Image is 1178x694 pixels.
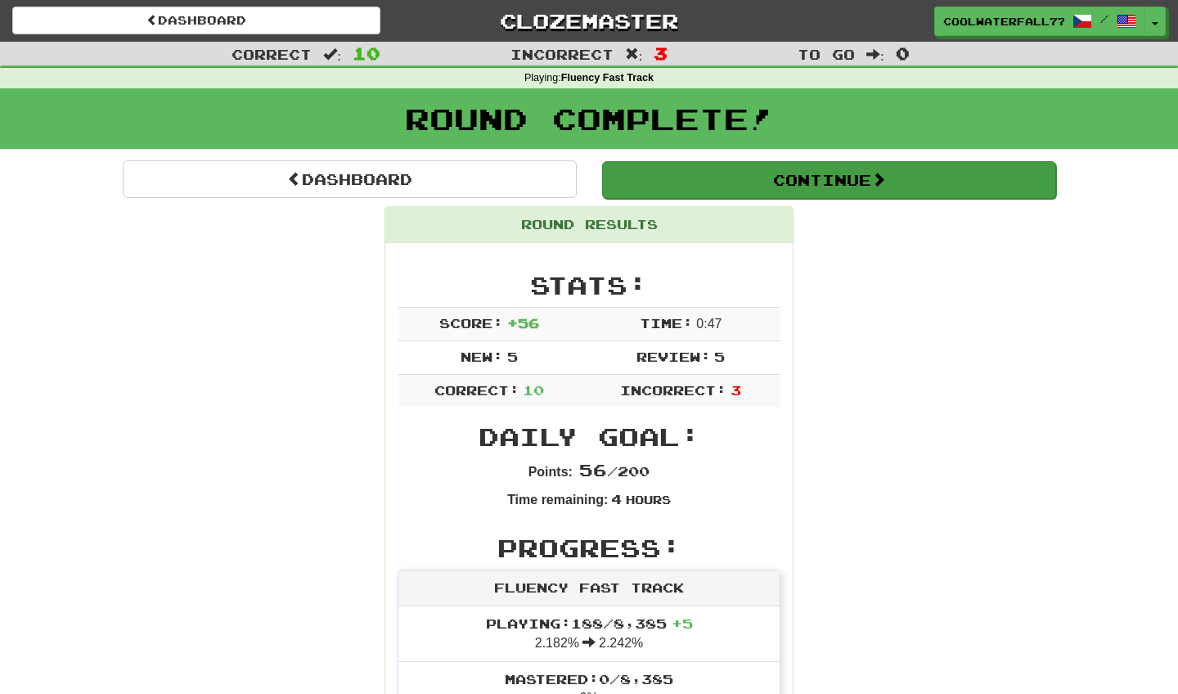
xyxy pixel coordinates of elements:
[439,315,503,331] span: Score:
[672,615,693,631] span: + 5
[398,423,780,450] h2: Daily Goal:
[398,272,780,299] h2: Stats:
[232,46,312,62] span: Correct
[6,102,1172,135] h1: Round Complete!
[896,43,910,63] span: 0
[398,570,780,606] div: Fluency Fast Track
[505,671,673,687] span: Mastered: 0 / 8,385
[486,615,693,631] span: Playing: 188 / 8,385
[507,315,539,331] span: + 56
[507,493,608,507] strong: Time remaining:
[696,317,722,331] span: 0 : 47
[611,491,622,507] span: 4
[943,14,1064,29] span: CoolWaterfall7762
[866,47,884,61] span: :
[561,72,654,83] strong: Fluency Fast Track
[934,7,1145,36] a: CoolWaterfall7762 /
[507,349,518,364] span: 5
[620,382,726,398] span: Incorrect:
[523,382,544,398] span: 10
[731,382,741,398] span: 3
[385,207,793,243] div: Round Results
[636,349,711,364] span: Review:
[398,534,780,561] h2: Progress:
[602,161,1056,199] button: Continue
[353,43,380,63] span: 10
[714,349,725,364] span: 5
[1100,13,1108,25] span: /
[323,47,341,61] span: :
[579,460,607,480] span: 56
[398,606,780,662] li: 2.182% 2.242%
[461,349,503,364] span: New:
[640,315,693,331] span: Time:
[579,463,650,479] span: / 200
[12,7,380,34] a: Dashboard
[123,160,577,198] a: Dashboard
[625,47,643,61] span: :
[510,46,614,62] span: Incorrect
[798,46,855,62] span: To go
[626,493,671,507] small: Hours
[434,382,519,398] span: Correct:
[528,465,573,479] strong: Points:
[654,43,668,63] span: 3
[405,7,773,35] a: Clozemaster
